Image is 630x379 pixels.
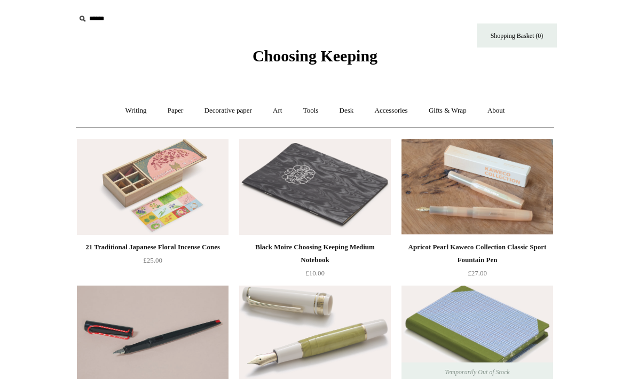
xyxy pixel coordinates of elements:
[478,97,515,125] a: About
[143,256,162,264] span: £25.00
[294,97,328,125] a: Tools
[263,97,292,125] a: Art
[419,97,476,125] a: Gifts & Wrap
[158,97,193,125] a: Paper
[477,23,557,48] a: Shopping Basket (0)
[401,139,553,235] img: Apricot Pearl Kaweco Collection Classic Sport Fountain Pen
[305,269,325,277] span: £10.00
[195,97,262,125] a: Decorative paper
[80,241,226,254] div: 21 Traditional Japanese Floral Incense Cones
[239,139,391,235] img: Black Moire Choosing Keeping Medium Notebook
[242,241,388,266] div: Black Moire Choosing Keeping Medium Notebook
[239,139,391,235] a: Black Moire Choosing Keeping Medium Notebook Black Moire Choosing Keeping Medium Notebook
[239,241,391,285] a: Black Moire Choosing Keeping Medium Notebook £10.00
[253,56,377,63] a: Choosing Keeping
[253,47,377,65] span: Choosing Keeping
[365,97,418,125] a: Accessories
[404,241,550,266] div: Apricot Pearl Kaweco Collection Classic Sport Fountain Pen
[468,269,487,277] span: £27.00
[330,97,364,125] a: Desk
[77,139,229,235] img: 21 Traditional Japanese Floral Incense Cones
[116,97,156,125] a: Writing
[401,241,553,285] a: Apricot Pearl Kaweco Collection Classic Sport Fountain Pen £27.00
[401,139,553,235] a: Apricot Pearl Kaweco Collection Classic Sport Fountain Pen Apricot Pearl Kaweco Collection Classi...
[77,241,229,285] a: 21 Traditional Japanese Floral Incense Cones £25.00
[77,139,229,235] a: 21 Traditional Japanese Floral Incense Cones 21 Traditional Japanese Floral Incense Cones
